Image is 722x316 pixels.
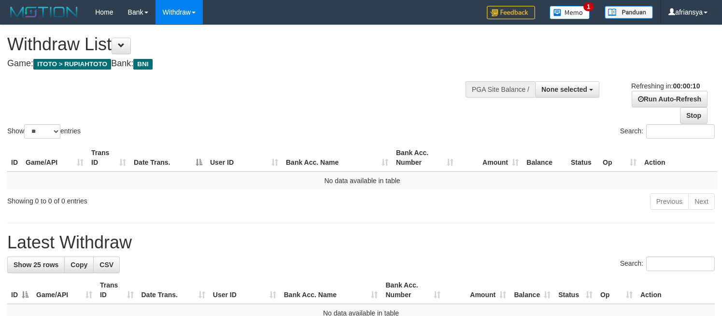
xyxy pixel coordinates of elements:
input: Search: [646,124,715,139]
h4: Game: Bank: [7,59,472,69]
label: Search: [620,124,715,139]
label: Search: [620,257,715,271]
th: Bank Acc. Number: activate to sort column ascending [382,276,444,304]
a: Next [688,193,715,210]
th: Amount: activate to sort column ascending [444,276,510,304]
a: Show 25 rows [7,257,65,273]
img: panduan.png [605,6,653,19]
th: Game/API: activate to sort column ascending [22,144,87,172]
th: Date Trans.: activate to sort column descending [130,144,206,172]
a: CSV [93,257,120,273]
th: Amount: activate to sort column ascending [457,144,523,172]
strong: 00:00:10 [673,82,700,90]
span: Refreshing in: [631,82,700,90]
td: No data available in table [7,172,717,189]
span: Show 25 rows [14,261,58,269]
h1: Withdraw List [7,35,472,54]
th: Op: activate to sort column ascending [599,144,640,172]
th: Action [640,144,717,172]
span: None selected [541,86,587,93]
th: Bank Acc. Name: activate to sort column ascending [280,276,382,304]
span: CSV [99,261,113,269]
a: Copy [64,257,94,273]
h1: Latest Withdraw [7,233,715,252]
th: ID [7,144,22,172]
th: Balance [523,144,567,172]
select: Showentries [24,124,60,139]
img: MOTION_logo.png [7,5,81,19]
th: ID: activate to sort column descending [7,276,32,304]
input: Search: [646,257,715,271]
div: Showing 0 to 0 of 0 entries [7,192,294,206]
th: Balance: activate to sort column ascending [510,276,554,304]
th: Trans ID: activate to sort column ascending [96,276,138,304]
th: Bank Acc. Name: activate to sort column ascending [282,144,392,172]
th: Game/API: activate to sort column ascending [32,276,96,304]
th: Action [637,276,715,304]
button: None selected [535,81,599,98]
th: Trans ID: activate to sort column ascending [87,144,130,172]
th: Date Trans.: activate to sort column ascending [138,276,209,304]
a: Run Auto-Refresh [632,91,708,107]
th: Op: activate to sort column ascending [596,276,637,304]
th: Bank Acc. Number: activate to sort column ascending [392,144,457,172]
div: PGA Site Balance / [466,81,535,98]
span: BNI [133,59,152,70]
span: 1 [583,2,594,11]
img: Button%20Memo.svg [550,6,590,19]
span: ITOTO > RUPIAHTOTO [33,59,111,70]
img: Feedback.jpg [487,6,535,19]
th: User ID: activate to sort column ascending [209,276,280,304]
th: Status: activate to sort column ascending [554,276,596,304]
th: Status [567,144,599,172]
th: User ID: activate to sort column ascending [206,144,282,172]
a: Previous [650,193,689,210]
span: Copy [71,261,87,269]
label: Show entries [7,124,81,139]
a: Stop [680,107,708,124]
